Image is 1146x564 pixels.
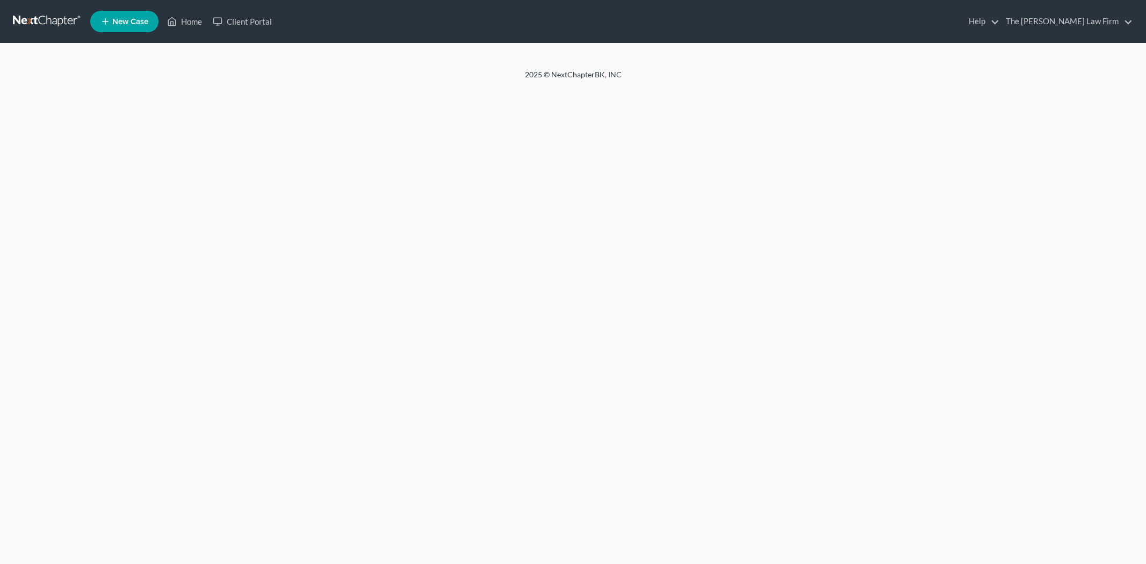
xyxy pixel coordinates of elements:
[963,12,999,31] a: Help
[1000,12,1133,31] a: The [PERSON_NAME] Law Firm
[207,12,277,31] a: Client Portal
[162,12,207,31] a: Home
[267,69,880,89] div: 2025 © NextChapterBK, INC
[90,11,158,32] new-legal-case-button: New Case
